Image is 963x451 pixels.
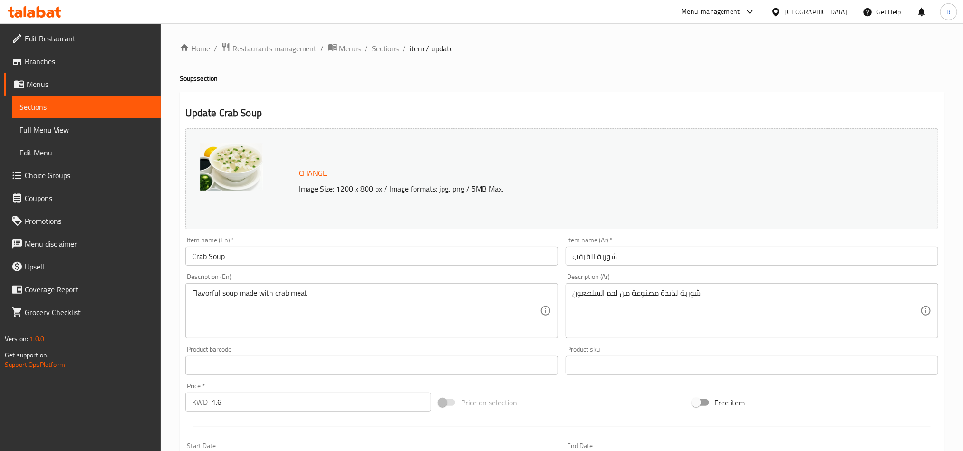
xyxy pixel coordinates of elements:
a: Grocery Checklist [4,301,161,324]
p: Image Size: 1200 x 800 px / Image formats: jpg, png / 5MB Max. [295,183,838,194]
a: Edit Restaurant [4,27,161,50]
a: Full Menu View [12,118,161,141]
a: Sections [12,96,161,118]
span: Version: [5,333,28,345]
span: Menus [339,43,361,54]
span: Restaurants management [232,43,317,54]
input: Enter name En [185,247,558,266]
a: Upsell [4,255,161,278]
span: Menu disclaimer [25,238,153,249]
li: / [403,43,406,54]
a: Coupons [4,187,161,210]
li: / [214,43,217,54]
a: Menus [4,73,161,96]
span: Get support on: [5,349,48,361]
nav: breadcrumb [180,42,944,55]
div: Menu-management [682,6,740,18]
span: Choice Groups [25,170,153,181]
span: item / update [410,43,454,54]
a: Promotions [4,210,161,232]
a: Support.OpsPlatform [5,358,65,371]
input: Please enter price [212,393,431,412]
img: mmw_638763578737865146 [200,143,263,191]
a: Menu disclaimer [4,232,161,255]
a: Branches [4,50,161,73]
span: Change [299,166,327,180]
span: R [946,7,951,17]
span: Edit Restaurant [25,33,153,44]
h4: Soups section [180,74,944,83]
a: Home [180,43,210,54]
a: Coverage Report [4,278,161,301]
span: Free item [715,397,745,408]
input: Please enter product sku [566,356,938,375]
span: Price on selection [461,397,517,408]
input: Please enter product barcode [185,356,558,375]
span: Full Menu View [19,124,153,135]
span: Grocery Checklist [25,307,153,318]
a: Menus [328,42,361,55]
span: Edit Menu [19,147,153,158]
input: Enter name Ar [566,247,938,266]
span: Menus [27,78,153,90]
a: Sections [372,43,399,54]
textarea: شوربة لذيذة مصنوعة من لحم السلطعون [572,288,920,334]
a: Choice Groups [4,164,161,187]
span: Sections [19,101,153,113]
textarea: Flavorful soup made with crab meat [192,288,540,334]
a: Edit Menu [12,141,161,164]
li: / [321,43,324,54]
h2: Update Crab Soup [185,106,938,120]
button: Change [295,163,331,183]
div: [GEOGRAPHIC_DATA] [785,7,847,17]
span: Coupons [25,192,153,204]
p: KWD [192,396,208,408]
span: Upsell [25,261,153,272]
span: Promotions [25,215,153,227]
span: Branches [25,56,153,67]
span: Coverage Report [25,284,153,295]
li: / [365,43,368,54]
a: Restaurants management [221,42,317,55]
span: 1.0.0 [29,333,44,345]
